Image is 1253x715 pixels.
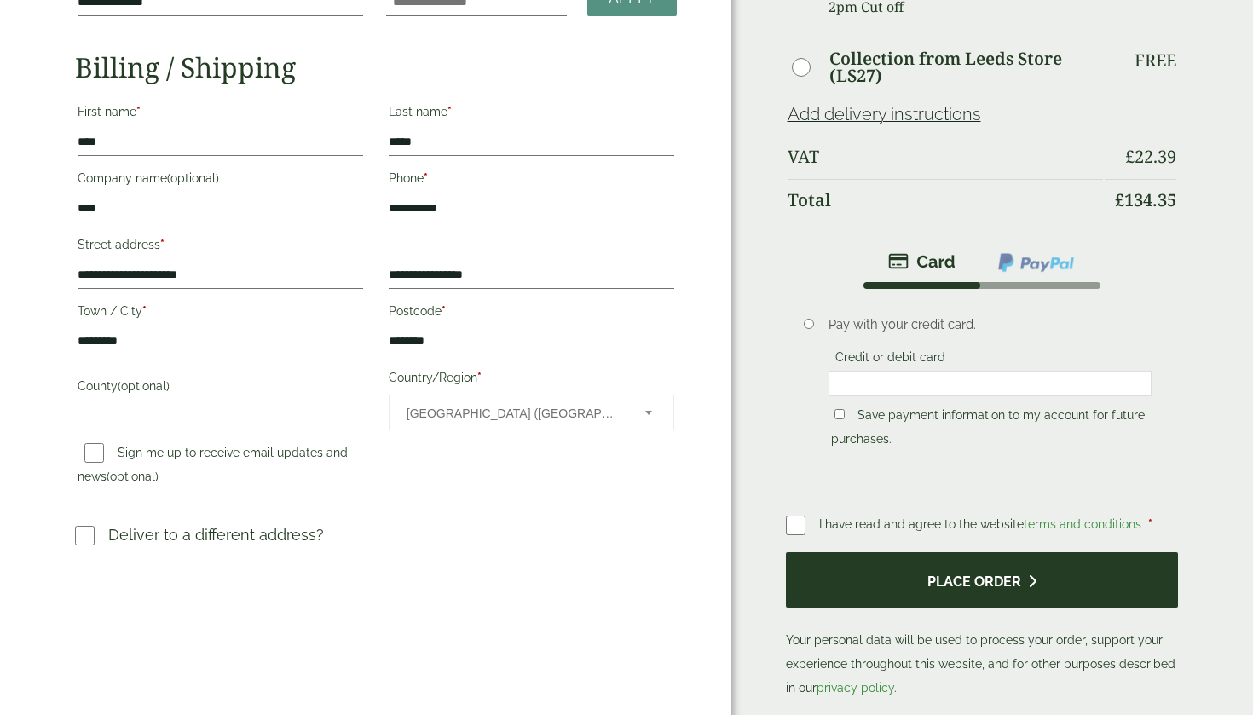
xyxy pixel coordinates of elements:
[1135,50,1176,71] p: Free
[819,517,1145,531] span: I have read and agree to the website
[108,523,324,546] p: Deliver to a different address?
[107,470,159,483] span: (optional)
[389,299,674,328] label: Postcode
[829,315,1152,334] p: Pay with your credit card.
[78,374,363,403] label: County
[442,304,446,318] abbr: required
[389,395,674,430] span: Country/Region
[788,136,1103,177] th: VAT
[167,171,219,185] span: (optional)
[78,299,363,328] label: Town / City
[831,408,1145,451] label: Save payment information to my account for future purchases.
[817,681,894,695] a: privacy policy
[142,304,147,318] abbr: required
[118,379,170,393] span: (optional)
[78,446,348,488] label: Sign me up to receive email updates and news
[389,366,674,395] label: Country/Region
[1115,188,1176,211] bdi: 134.35
[888,251,956,272] img: stripe.png
[1125,145,1176,168] bdi: 22.39
[996,251,1076,274] img: ppcp-gateway.png
[1125,145,1135,168] span: £
[1148,517,1152,531] abbr: required
[78,166,363,195] label: Company name
[1024,517,1141,531] a: terms and conditions
[829,50,1103,84] label: Collection from Leeds Store (LS27)
[78,233,363,262] label: Street address
[786,552,1178,700] p: Your personal data will be used to process your order, support your experience throughout this we...
[447,105,452,118] abbr: required
[829,350,952,369] label: Credit or debit card
[78,100,363,129] label: First name
[84,443,104,463] input: Sign me up to receive email updates and news(optional)
[788,179,1103,221] th: Total
[136,105,141,118] abbr: required
[389,100,674,129] label: Last name
[75,51,676,84] h2: Billing / Shipping
[424,171,428,185] abbr: required
[407,395,622,431] span: United Kingdom (UK)
[788,104,981,124] a: Add delivery instructions
[477,371,482,384] abbr: required
[160,238,165,251] abbr: required
[786,552,1178,608] button: Place order
[389,166,674,195] label: Phone
[1115,188,1124,211] span: £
